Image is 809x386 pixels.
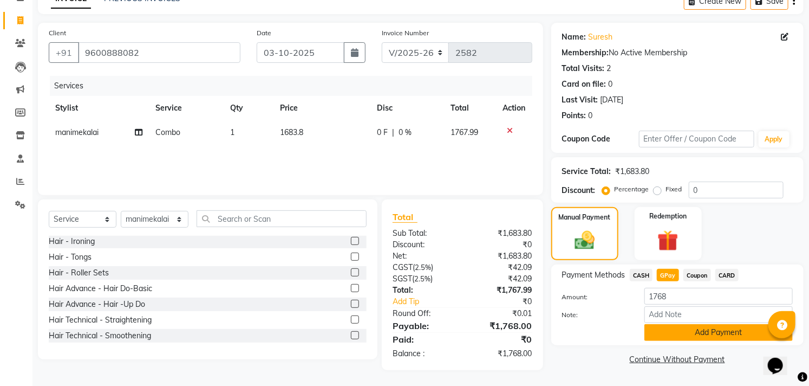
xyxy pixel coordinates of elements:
th: Qty [224,96,273,120]
div: ₹42.09 [462,262,540,273]
span: CGST [393,262,413,272]
div: Discount: [562,185,596,196]
div: Paid: [384,333,462,346]
div: Balance : [384,348,462,359]
th: Stylist [49,96,149,120]
span: SGST [393,274,412,284]
div: Total Visits: [562,63,605,74]
span: GPay [657,269,679,281]
img: _cash.svg [569,229,601,252]
span: 2.5% [414,274,430,283]
div: Services [50,76,540,96]
a: Suresh [589,31,613,43]
div: Net: [384,250,462,262]
a: Continue Without Payment [553,354,801,365]
label: Amount: [554,292,636,302]
div: Total: [384,285,462,296]
label: Manual Payment [559,213,611,222]
div: Coupon Code [562,133,639,145]
th: Action [497,96,532,120]
th: Service [149,96,224,120]
div: Hair - Tongs [49,252,92,263]
input: Amount [644,288,793,305]
iframe: chat widget [764,343,798,375]
span: 0 F [377,127,388,138]
div: ₹1,683.80 [462,228,540,239]
input: Search by Name/Mobile/Email/Code [78,42,240,63]
label: Client [49,28,66,38]
div: Hair - Ironing [49,236,95,247]
div: Hair Advance - Hair -Up Do [49,299,145,310]
span: Coupon [683,269,711,281]
div: ₹1,683.80 [462,250,540,262]
div: Hair - Roller Sets [49,267,109,279]
div: ₹0 [462,239,540,250]
div: Points: [562,110,586,121]
div: Hair Technical - Smoothening [49,330,151,342]
div: Membership: [562,47,609,59]
div: Last Visit: [562,94,598,106]
div: Sub Total: [384,228,462,239]
div: Hair Advance - Hair Do-Basic [49,283,152,294]
img: _gift.svg [651,228,685,254]
div: ₹0 [462,333,540,346]
button: Apply [759,131,790,147]
button: +91 [49,42,79,63]
div: ₹1,683.80 [616,166,650,177]
button: Add Payment [644,324,793,341]
div: ₹1,768.00 [462,319,540,332]
span: CARD [715,269,739,281]
label: Date [257,28,271,38]
div: Hair Technical - Straightening [49,314,152,326]
span: Combo [155,127,180,137]
div: 2 [607,63,611,74]
div: Name: [562,31,586,43]
div: ₹1,768.00 [462,348,540,359]
div: ₹0.01 [462,308,540,319]
label: Percentage [615,184,649,194]
input: Add Note [644,306,793,323]
div: Card on file: [562,79,606,90]
th: Total [445,96,497,120]
span: manimekalai [55,127,99,137]
div: ₹1,767.99 [462,285,540,296]
span: 0 % [399,127,412,138]
input: Enter Offer / Coupon Code [639,131,754,147]
div: Payable: [384,319,462,332]
span: Payment Methods [562,269,625,281]
div: ( ) [384,262,462,273]
div: [DATE] [601,94,624,106]
a: Add Tip [384,296,475,307]
span: 1683.8 [280,127,303,137]
th: Disc [370,96,445,120]
div: Service Total: [562,166,611,177]
div: ( ) [384,273,462,285]
div: Round Off: [384,308,462,319]
div: Discount: [384,239,462,250]
label: Invoice Number [382,28,429,38]
span: CASH [630,269,653,281]
div: ₹42.09 [462,273,540,285]
div: 0 [589,110,593,121]
label: Redemption [649,211,687,221]
label: Note: [554,310,636,320]
span: 1 [230,127,234,137]
span: Total [393,211,417,223]
label: Fixed [666,184,682,194]
span: 1767.99 [451,127,479,137]
input: Search or Scan [197,210,367,227]
div: ₹0 [475,296,540,307]
div: No Active Membership [562,47,793,59]
span: | [392,127,394,138]
th: Price [273,96,370,120]
div: 0 [609,79,613,90]
span: 2.5% [415,263,431,272]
